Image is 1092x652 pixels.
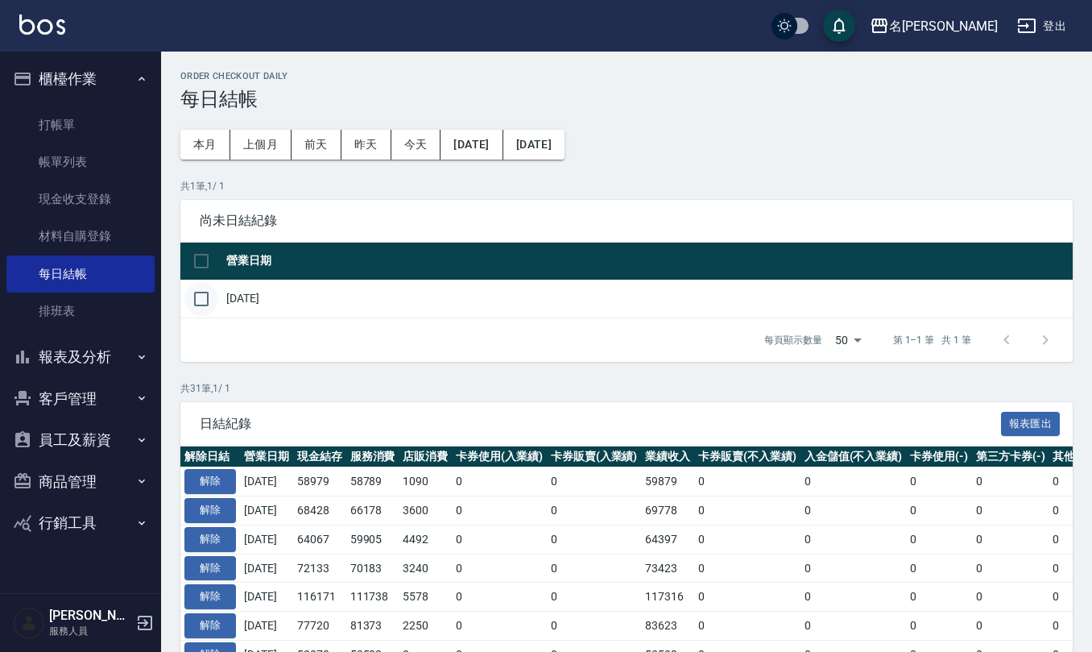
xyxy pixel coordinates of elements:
[6,293,155,330] a: 排班表
[6,106,155,143] a: 打帳單
[452,446,547,467] th: 卡券使用(入業績)
[972,612,1049,641] td: 0
[341,130,391,160] button: 昨天
[399,583,452,612] td: 5578
[230,130,292,160] button: 上個月
[180,88,1073,110] h3: 每日結帳
[452,525,547,554] td: 0
[399,525,452,554] td: 4492
[800,612,907,641] td: 0
[399,612,452,641] td: 2250
[906,612,972,641] td: 0
[292,130,341,160] button: 前天
[240,467,293,496] td: [DATE]
[180,179,1073,193] p: 共 1 筆, 1 / 1
[184,584,236,609] button: 解除
[972,583,1049,612] td: 0
[641,583,694,612] td: 117316
[346,496,399,525] td: 66178
[452,583,547,612] td: 0
[184,498,236,523] button: 解除
[293,467,346,496] td: 58979
[829,318,867,362] div: 50
[240,612,293,641] td: [DATE]
[399,554,452,583] td: 3240
[694,554,800,583] td: 0
[240,554,293,583] td: [DATE]
[222,243,1073,280] th: 營業日期
[346,467,399,496] td: 58789
[1001,415,1061,430] a: 報表匯出
[240,583,293,612] td: [DATE]
[641,496,694,525] td: 69778
[6,143,155,181] a: 帳單列表
[800,525,907,554] td: 0
[906,467,972,496] td: 0
[49,608,131,624] h5: [PERSON_NAME]
[200,416,1001,432] span: 日結紀錄
[906,583,972,612] td: 0
[200,213,1053,229] span: 尚未日結紀錄
[800,554,907,583] td: 0
[972,467,1049,496] td: 0
[800,496,907,525] td: 0
[6,255,155,293] a: 每日結帳
[6,181,155,218] a: 現金收支登錄
[1001,412,1061,437] button: 報表匯出
[180,381,1073,396] p: 共 31 筆, 1 / 1
[293,525,346,554] td: 64067
[399,446,452,467] th: 店販消費
[184,556,236,581] button: 解除
[694,583,800,612] td: 0
[503,130,565,160] button: [DATE]
[6,58,155,100] button: 櫃檯作業
[346,612,399,641] td: 81373
[293,496,346,525] td: 68428
[641,554,694,583] td: 73423
[13,607,45,639] img: Person
[972,446,1049,467] th: 第三方卡券(-)
[346,525,399,554] td: 59905
[452,496,547,525] td: 0
[399,496,452,525] td: 3600
[452,467,547,496] td: 0
[972,525,1049,554] td: 0
[346,583,399,612] td: 111738
[452,554,547,583] td: 0
[823,10,855,42] button: save
[6,419,155,461] button: 員工及薪資
[346,446,399,467] th: 服務消費
[19,15,65,35] img: Logo
[184,469,236,494] button: 解除
[889,16,998,36] div: 名[PERSON_NAME]
[694,446,800,467] th: 卡券販賣(不入業績)
[222,280,1073,318] td: [DATE]
[641,467,694,496] td: 59879
[180,71,1073,81] h2: Order checkout daily
[764,333,822,347] p: 每頁顯示數量
[6,502,155,544] button: 行銷工具
[972,496,1049,525] td: 0
[399,467,452,496] td: 1090
[906,446,972,467] th: 卡券使用(-)
[800,467,907,496] td: 0
[6,336,155,378] button: 報表及分析
[694,612,800,641] td: 0
[694,467,800,496] td: 0
[906,496,972,525] td: 0
[240,525,293,554] td: [DATE]
[547,467,642,496] td: 0
[547,446,642,467] th: 卡券販賣(入業績)
[547,496,642,525] td: 0
[800,583,907,612] td: 0
[547,583,642,612] td: 0
[293,612,346,641] td: 77720
[240,446,293,467] th: 營業日期
[906,525,972,554] td: 0
[293,446,346,467] th: 現金結存
[346,554,399,583] td: 70183
[547,554,642,583] td: 0
[694,525,800,554] td: 0
[547,525,642,554] td: 0
[1011,11,1073,41] button: 登出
